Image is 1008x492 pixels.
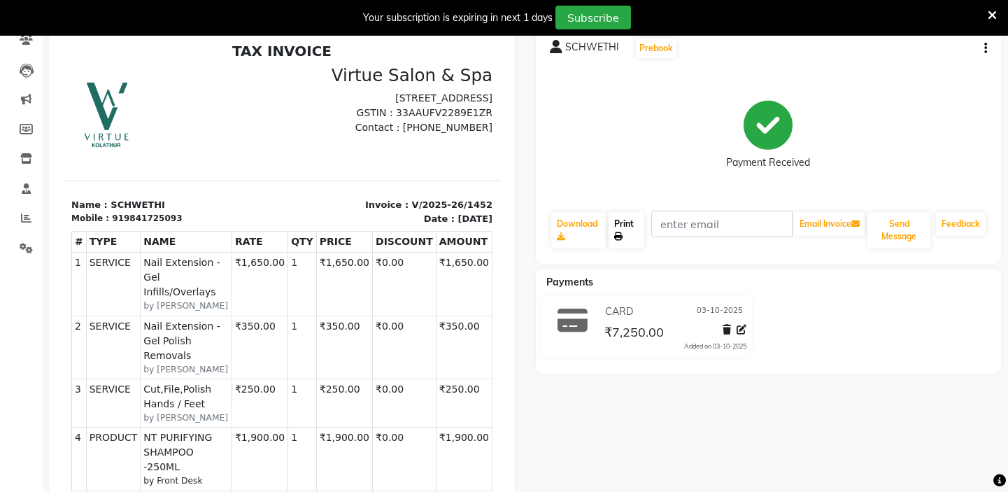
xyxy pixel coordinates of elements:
[636,38,676,58] button: Prebook
[227,54,430,69] p: [STREET_ADDRESS]
[9,216,24,279] td: 1
[23,279,78,342] td: SERVICE
[80,345,166,374] span: Cut,File,Polish Hands / Feet
[8,175,46,188] div: Mobile :
[253,216,309,279] td: ₹1,650.00
[80,218,166,262] span: Nail Extension - Gel Infills/Overlays
[80,457,166,486] span: NT NOURISHING MASK-250ML
[169,195,225,216] th: RATE
[551,212,606,248] a: Download
[80,437,166,450] small: by Front Desk
[373,216,429,279] td: ₹1,650.00
[9,279,24,342] td: 2
[651,211,793,237] input: enter email
[78,195,169,216] th: NAME
[9,195,24,216] th: #
[225,342,254,391] td: 1
[169,342,225,391] td: ₹250.00
[23,391,78,454] td: PRODUCT
[9,342,24,391] td: 3
[227,161,430,175] p: Invoice : V/2025-26/1452
[23,195,78,216] th: TYPE
[80,374,166,387] small: by [PERSON_NAME]
[80,282,166,326] span: Nail Extension - Gel Polish Removals
[227,83,430,98] p: Contact : [PHONE_NUMBER]
[373,391,429,454] td: ₹1,900.00
[49,175,119,188] div: 919841725093
[555,6,631,29] button: Subscribe
[23,342,78,391] td: SERVICE
[684,342,746,351] div: Added on 03-10-2025
[225,195,254,216] th: QTY
[80,393,166,437] span: NT PURIFYING SHAMPOO -250ML
[609,212,644,248] a: Print
[227,175,430,189] p: Date : [DATE]
[867,212,930,248] button: Send Message
[363,10,553,25] div: Your subscription is expiring in next 1 days
[227,69,430,83] p: GSTIN : 33AAUFV2289E1ZR
[8,161,211,175] p: Name : SCHWETHI
[169,279,225,342] td: ₹350.00
[604,324,664,344] span: ₹7,250.00
[697,304,743,319] span: 03-10-2025
[227,28,430,48] h3: Virtue Salon & Spa
[605,304,633,319] span: CARD
[310,342,374,391] td: ₹0.00
[23,216,78,279] td: SERVICE
[225,216,254,279] td: 1
[373,342,429,391] td: ₹250.00
[225,391,254,454] td: 1
[169,391,225,454] td: ₹1,900.00
[225,279,254,342] td: 1
[546,276,593,288] span: Payments
[9,391,24,454] td: 4
[169,216,225,279] td: ₹1,650.00
[726,155,810,170] div: Payment Received
[310,391,374,454] td: ₹0.00
[373,279,429,342] td: ₹350.00
[253,195,309,216] th: PRICE
[253,279,309,342] td: ₹350.00
[373,195,429,216] th: AMOUNT
[253,391,309,454] td: ₹1,900.00
[8,6,430,22] h2: TAX INVOICE
[253,342,309,391] td: ₹250.00
[310,195,374,216] th: DISCOUNT
[936,212,986,236] a: Feedback
[80,262,166,275] small: by [PERSON_NAME]
[80,326,166,339] small: by [PERSON_NAME]
[793,212,865,236] button: Email Invoice
[310,279,374,342] td: ₹0.00
[565,40,619,59] span: SCHWETHI
[310,216,374,279] td: ₹0.00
